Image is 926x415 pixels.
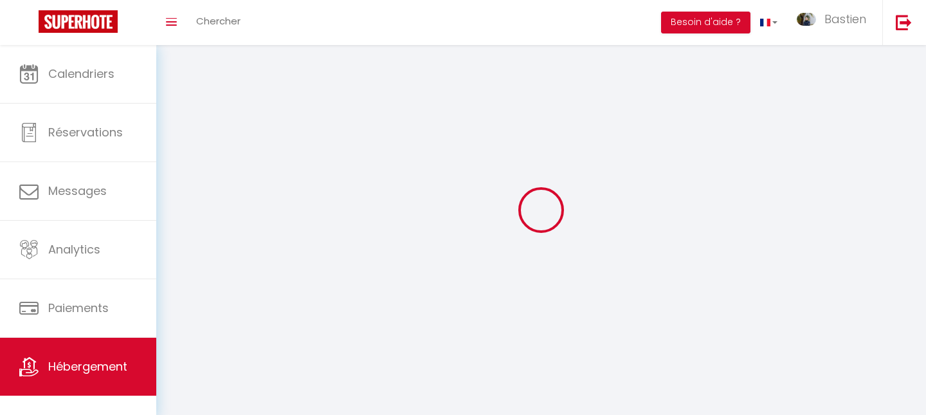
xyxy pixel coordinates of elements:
span: Hébergement [48,358,127,374]
span: Réservations [48,124,123,140]
img: ... [797,13,816,26]
img: Super Booking [39,10,118,33]
span: Paiements [48,300,109,316]
img: logout [896,14,912,30]
button: Besoin d'aide ? [661,12,750,33]
span: Bastien [824,11,866,27]
span: Messages [48,183,107,199]
span: Analytics [48,241,100,257]
span: Chercher [196,14,241,28]
span: Calendriers [48,66,114,82]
